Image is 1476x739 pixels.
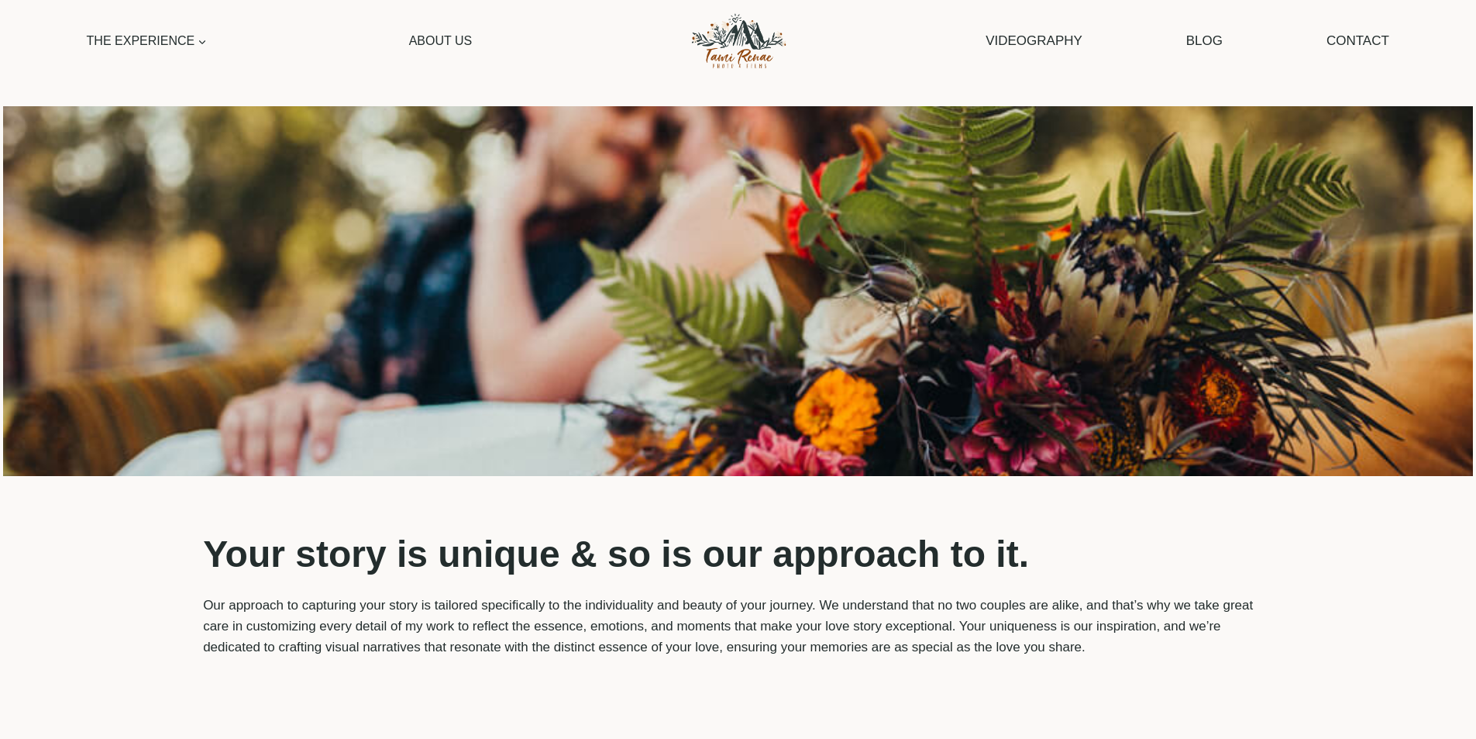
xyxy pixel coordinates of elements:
[401,23,480,58] a: About Us
[203,534,1029,575] strong: Your story is unique & so is our approach to it.
[203,595,1273,658] p: Our approach to capturing your story is tailored specifically to the individuality and beauty of ...
[1178,21,1231,60] a: Blog
[79,23,215,58] a: The Experience
[1319,21,1397,60] a: Contact
[978,21,1397,60] nav: Secondary
[87,31,208,51] span: The Experience
[978,21,1090,60] a: Videography
[79,23,480,58] nav: Primary
[674,9,802,73] img: Tami Renae Photo & Films Logo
